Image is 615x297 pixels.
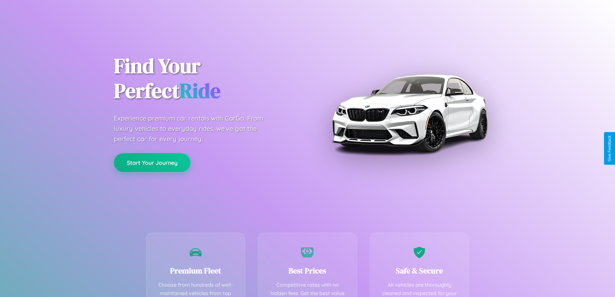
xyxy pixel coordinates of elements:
span: Ride [179,77,220,105]
h3: Safe & Secure [380,265,459,276]
button: Start Your Journey [114,153,190,172]
img: Premium BMW car rental vehicle [329,32,490,194]
h3: Premium Fleet [156,265,235,276]
h3: Best Prices [268,265,347,276]
p: Experience premium car rentals with CarGo. From luxury vehicles to everyday rides, we've got the ... [114,113,275,144]
h1: Find Your Perfect [114,54,298,103]
div: Give Feedback [607,135,612,162]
